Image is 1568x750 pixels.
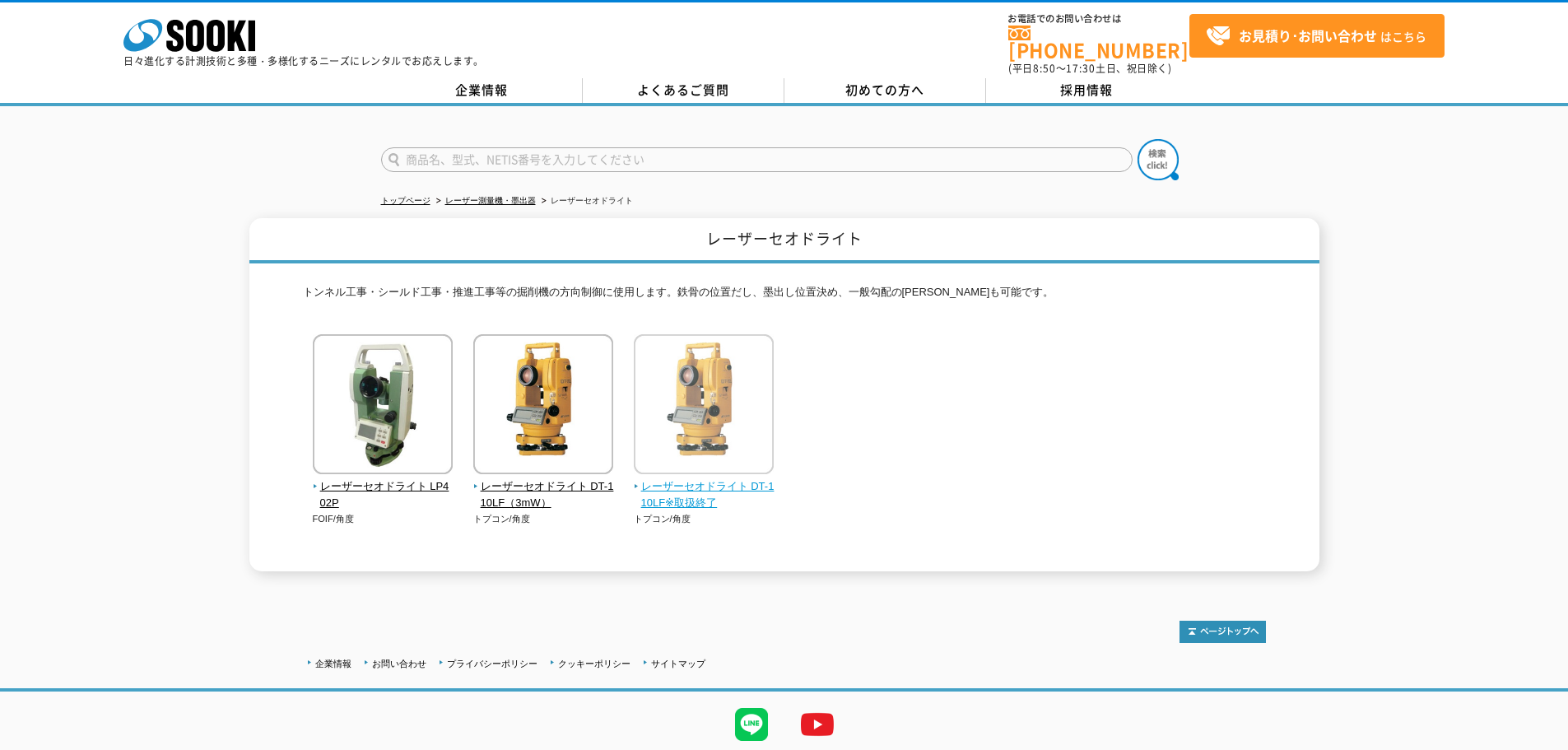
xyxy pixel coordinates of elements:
[313,512,454,526] p: FOIF/角度
[558,659,630,668] a: クッキーポリシー
[1033,61,1056,76] span: 8:50
[1066,61,1096,76] span: 17:30
[845,81,924,99] span: 初めての方へ
[784,78,986,103] a: 初めての方へ
[381,196,430,205] a: トップページ
[634,478,775,513] span: レーザーセオドライト DT-110LF※取扱終了
[1138,139,1179,180] img: btn_search.png
[315,659,351,668] a: 企業情報
[538,193,633,210] li: レーザーセオドライト
[986,78,1188,103] a: 採用情報
[381,147,1133,172] input: 商品名、型式、NETIS番号を入力してください
[634,512,775,526] p: トプコン/角度
[1179,621,1266,643] img: トップページへ
[583,78,784,103] a: よくあるご質問
[1239,26,1377,45] strong: お見積り･お問い合わせ
[447,659,537,668] a: プライバシーポリシー
[651,659,705,668] a: サイトマップ
[249,218,1319,263] h1: レーザーセオドライト
[634,463,775,512] a: レーザーセオドライト DT-110LF※取扱終了
[473,463,614,512] a: レーザーセオドライト DT-110LF（3mW）
[473,512,614,526] p: トプコン/角度
[372,659,426,668] a: お問い合わせ
[473,334,613,478] img: レーザーセオドライト DT-110LF（3mW）
[1008,14,1189,24] span: お電話でのお問い合わせは
[1008,61,1171,76] span: (平日 ～ 土日、祝日除く)
[303,284,1266,310] p: トンネル工事・シールド工事・推進工事等の掘削機の方向制御に使用します。鉄骨の位置だし、墨出し位置決め、一般勾配の[PERSON_NAME]も可能です。
[1206,24,1426,49] span: はこちら
[313,478,454,513] span: レーザーセオドライト LP402P
[123,56,484,66] p: 日々進化する計測技術と多種・多様化するニーズにレンタルでお応えします。
[313,463,454,512] a: レーザーセオドライト LP402P
[634,334,774,478] img: レーザーセオドライト DT-110LF※取扱終了
[473,478,614,513] span: レーザーセオドライト DT-110LF（3mW）
[445,196,536,205] a: レーザー測量機・墨出器
[313,334,453,478] img: レーザーセオドライト LP402P
[1189,14,1445,58] a: お見積り･お問い合わせはこちら
[1008,26,1189,59] a: [PHONE_NUMBER]
[381,78,583,103] a: 企業情報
